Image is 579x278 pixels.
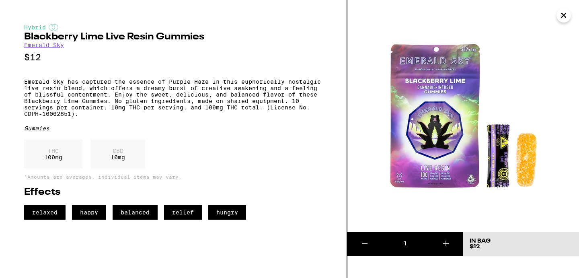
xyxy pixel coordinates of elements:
div: In Bag [470,238,491,244]
p: THC [44,148,62,154]
div: 100 mg [24,140,82,169]
div: 10 mg [90,140,145,169]
span: hungry [208,205,246,220]
button: Close [556,8,571,23]
span: relaxed [24,205,66,220]
img: hybridColor.svg [49,24,58,31]
span: $12 [470,244,480,249]
p: Emerald Sky has captured the essence of Purple Haze in this euphorically nostalgic live resin ble... [24,78,322,117]
span: happy [72,205,106,220]
p: $12 [24,52,322,62]
div: Hybrid [24,24,322,31]
button: In Bag$12 [463,232,579,256]
div: Gummies [24,125,322,132]
span: balanced [113,205,158,220]
p: CBD [111,148,125,154]
div: 1 [382,240,428,248]
h2: Effects [24,187,322,197]
h2: Blackberry Lime Live Resin Gummies [24,32,322,42]
p: *Amounts are averages, individual items may vary. [24,174,322,179]
span: relief [164,205,202,220]
span: Hi. Need any help? [5,6,58,12]
a: Emerald Sky [24,42,64,48]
